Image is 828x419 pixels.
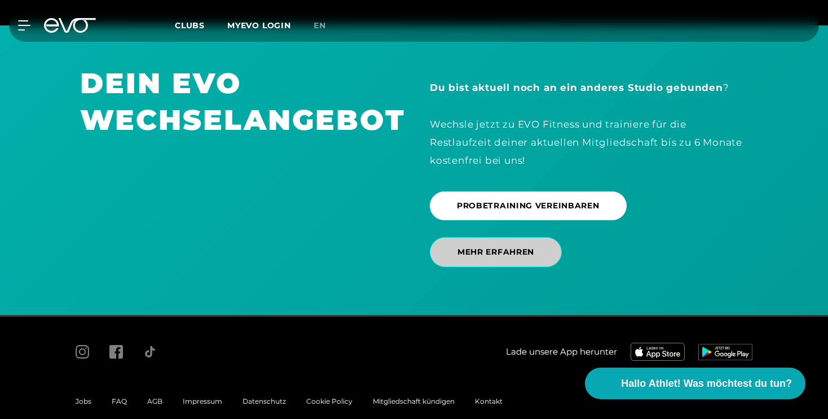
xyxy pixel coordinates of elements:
a: en [314,19,340,32]
a: Jobs [76,397,91,405]
img: evofitness app [698,344,752,360]
a: Kontakt [475,397,503,405]
a: Mitgliedschaft kündigen [373,397,455,405]
span: en [314,20,326,30]
a: MYEVO LOGIN [227,20,291,30]
a: FAQ [112,397,127,405]
span: PROBETRAINING VEREINBAREN [457,200,600,212]
button: Hallo Athlet! Was möchtest du tun? [585,368,805,399]
a: AGB [147,397,162,405]
a: PROBETRAINING VEREINBAREN [430,183,631,229]
a: MEHR ERFAHREN [430,229,566,276]
h1: DEIN EVO WECHSELANGEBOT [80,65,398,138]
a: Impressum [183,397,222,405]
span: Hallo Athlet! Was möchtest du tun? [621,376,792,391]
a: Clubs [175,20,227,30]
span: Lade unsere App herunter [506,346,617,359]
div: ? Wechsle jetzt zu EVO Fitness und trainiere für die Restlaufzeit deiner aktuellen Mitgliedschaft... [430,78,748,169]
span: Clubs [175,20,205,30]
span: MEHR ERFAHREN [457,246,534,258]
a: Cookie Policy [306,397,353,405]
a: Datenschutz [243,397,286,405]
strong: Du bist aktuell noch an ein anderes Studio gebunden [430,82,723,93]
img: evofitness app [631,343,685,361]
